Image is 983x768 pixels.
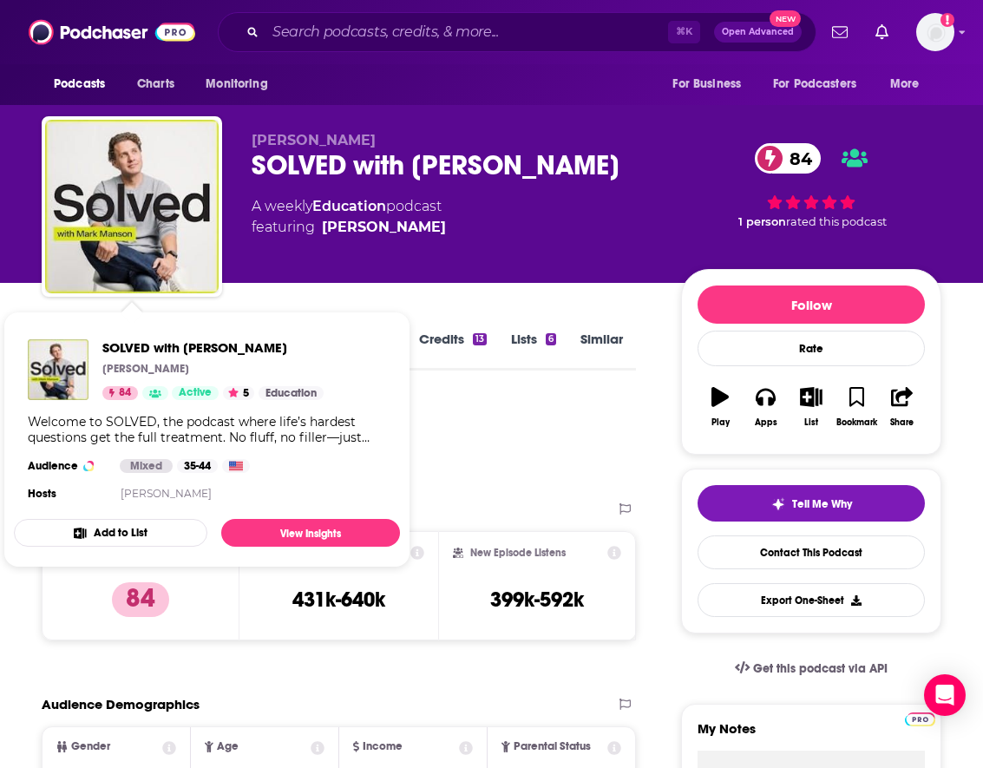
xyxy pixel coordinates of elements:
a: Similar [580,331,623,371]
button: Play [698,376,743,438]
div: Welcome to SOLVED, the podcast where life’s hardest questions get the full treatment. No fluff, n... [28,414,386,445]
p: 84 [112,582,169,617]
span: For Podcasters [773,72,856,96]
div: Share [890,417,914,428]
span: Monitoring [206,72,267,96]
span: New [770,10,801,27]
span: 84 [772,143,821,174]
span: featuring [252,217,446,238]
button: List [789,376,834,438]
span: ⌘ K [668,21,700,43]
span: Parental Status [514,741,591,752]
button: open menu [660,68,763,101]
div: 6 [546,333,556,345]
button: tell me why sparkleTell Me Why [698,485,925,522]
a: Active [172,386,219,400]
a: Pro website [905,710,935,726]
span: Age [217,741,239,752]
h3: 399k-592k [490,587,584,613]
span: Income [363,741,403,752]
span: Gender [71,741,110,752]
a: Contact This Podcast [698,535,925,569]
span: SOLVED with [PERSON_NAME] [102,339,324,356]
span: Podcasts [54,72,105,96]
p: [PERSON_NAME] [102,362,189,376]
img: tell me why sparkle [771,497,785,511]
img: SOLVED with Mark Manson [45,120,219,293]
img: Podchaser - Follow, Share and Rate Podcasts [29,16,195,49]
div: Mixed [120,459,173,473]
a: Mark Manson [322,217,446,238]
a: Lists6 [511,331,556,371]
a: Education [312,198,386,214]
div: Search podcasts, credits, & more... [218,12,816,52]
a: 84 [755,143,821,174]
span: Open Advanced [722,28,794,36]
div: Rate [698,331,925,366]
span: [PERSON_NAME] [252,132,376,148]
button: Show profile menu [916,13,954,51]
img: User Profile [916,13,954,51]
span: Active [179,384,212,402]
span: 84 [119,384,131,402]
div: Open Intercom Messenger [924,674,966,716]
h2: New Episode Listens [470,547,566,559]
a: 84 [102,386,138,400]
a: Get this podcast via API [721,647,901,690]
div: Apps [755,417,777,428]
span: For Business [672,72,741,96]
a: Show notifications dropdown [868,17,895,47]
div: 84 1 personrated this podcast [681,132,941,240]
div: 35-44 [177,459,218,473]
button: Share [880,376,925,438]
span: Get this podcast via API [753,661,888,676]
span: rated this podcast [786,215,887,228]
button: open menu [762,68,881,101]
h2: Audience Demographics [42,696,200,712]
button: 5 [223,386,254,400]
span: Charts [137,72,174,96]
span: Tell Me Why [792,497,852,511]
button: Add to List [14,519,207,547]
button: open menu [878,68,941,101]
button: Open AdvancedNew [714,22,802,43]
label: My Notes [698,720,925,751]
a: [PERSON_NAME] [121,487,212,500]
img: SOLVED with Mark Manson [28,339,88,400]
a: Credits13 [419,331,487,371]
div: Bookmark [836,417,877,428]
a: View Insights [221,519,400,547]
a: Show notifications dropdown [825,17,855,47]
input: Search podcasts, credits, & more... [265,18,668,46]
img: Podchaser Pro [905,712,935,726]
span: More [890,72,920,96]
button: open menu [193,68,290,101]
a: Charts [126,68,185,101]
h3: 431k-640k [292,587,385,613]
button: Apps [743,376,788,438]
a: SOLVED with Mark Manson [102,339,324,356]
h3: Audience [28,459,106,473]
span: Logged in as cmand-c [916,13,954,51]
a: Education [259,386,324,400]
div: A weekly podcast [252,196,446,238]
button: Export One-Sheet [698,583,925,617]
h4: Hosts [28,487,56,501]
button: Bookmark [834,376,879,438]
div: Play [711,417,730,428]
button: Follow [698,286,925,324]
span: 1 person [738,215,786,228]
svg: Add a profile image [940,13,954,27]
div: 13 [473,333,487,345]
button: open menu [42,68,128,101]
div: List [804,417,818,428]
